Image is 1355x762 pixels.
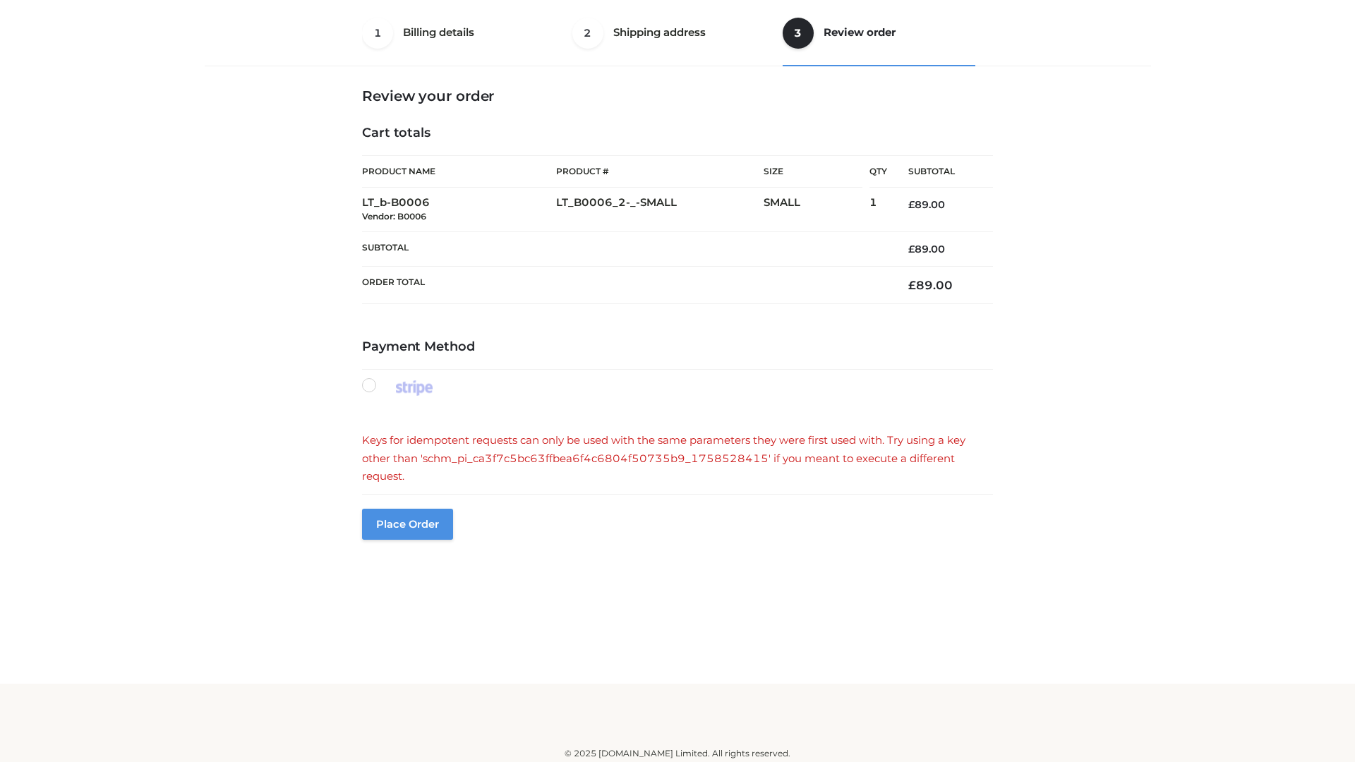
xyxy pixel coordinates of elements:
[362,87,993,104] h3: Review your order
[887,156,993,188] th: Subtotal
[362,431,993,485] div: Keys for idempotent requests can only be used with the same parameters they were first used with....
[362,155,556,188] th: Product Name
[362,211,426,222] small: Vendor: B0006
[210,746,1145,761] div: © 2025 [DOMAIN_NAME] Limited. All rights reserved.
[362,509,453,540] button: Place order
[556,188,764,232] td: LT_B0006_2-_-SMALL
[362,188,556,232] td: LT_b-B0006
[869,155,887,188] th: Qty
[908,198,915,211] span: £
[908,198,945,211] bdi: 89.00
[764,188,869,232] td: SMALL
[869,188,887,232] td: 1
[362,339,993,355] h4: Payment Method
[908,243,945,255] bdi: 89.00
[556,155,764,188] th: Product #
[908,278,953,292] bdi: 89.00
[908,243,915,255] span: £
[908,278,916,292] span: £
[362,231,887,266] th: Subtotal
[362,126,993,141] h4: Cart totals
[362,267,887,304] th: Order Total
[764,156,862,188] th: Size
